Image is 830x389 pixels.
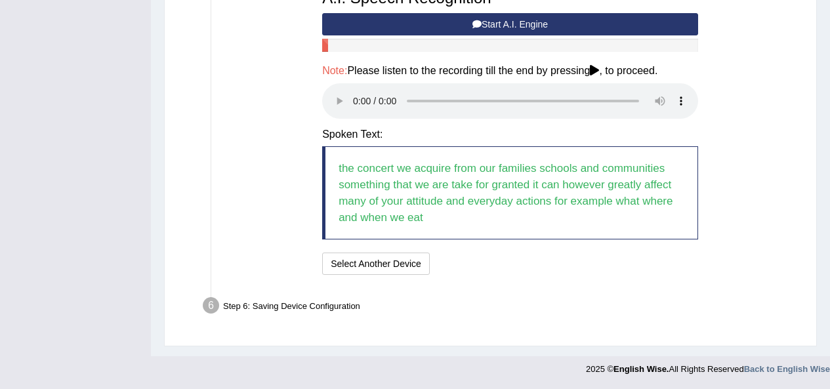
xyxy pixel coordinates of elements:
span: Note: [322,65,347,76]
button: Start A.I. Engine [322,13,698,35]
a: Back to English Wise [744,364,830,374]
div: Step 6: Saving Device Configuration [197,293,810,322]
h4: Please listen to the recording till the end by pressing , to proceed. [322,65,698,77]
button: Select Another Device [322,253,430,275]
div: 2025 © All Rights Reserved [586,356,830,375]
h4: Spoken Text: [322,129,698,140]
blockquote: the concert we acquire from our families schools and communities something that we are take for g... [322,146,698,239]
strong: English Wise. [613,364,669,374]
